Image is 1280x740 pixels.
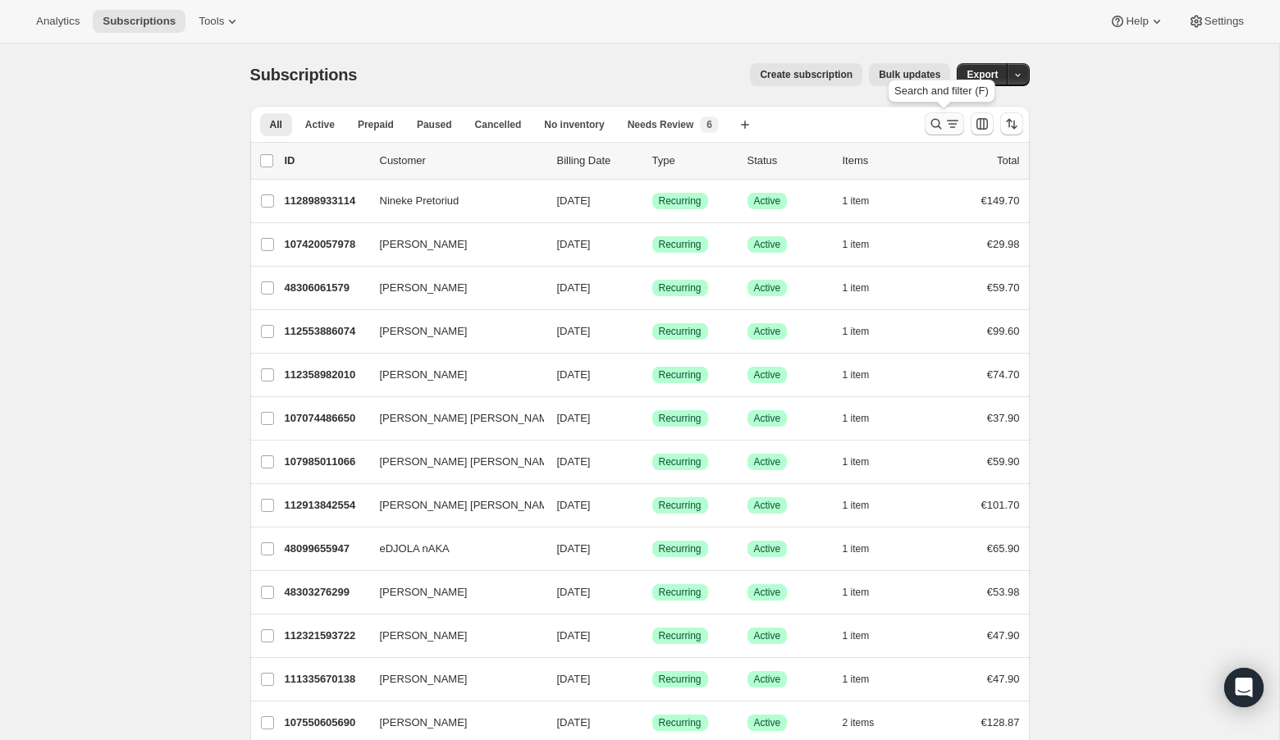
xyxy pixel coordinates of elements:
span: €53.98 [987,586,1020,598]
span: Recurring [659,281,702,295]
span: [DATE] [557,629,591,642]
button: 1 item [843,320,888,343]
span: Needs Review [628,118,694,131]
span: €74.70 [987,368,1020,381]
div: 112321593722[PERSON_NAME][DATE]SuccessRecurringSuccessActive1 item€47.90 [285,624,1020,647]
button: [PERSON_NAME] [370,623,534,649]
button: 1 item [843,668,888,691]
button: [PERSON_NAME] [370,318,534,345]
span: €59.70 [987,281,1020,294]
p: 112358982010 [285,367,367,383]
span: [PERSON_NAME] [380,584,468,601]
span: [PERSON_NAME] [PERSON_NAME] [380,454,558,470]
button: 1 item [843,276,888,299]
span: Paused [417,118,452,131]
button: Create subscription [750,63,862,86]
span: [PERSON_NAME] [380,715,468,731]
button: eDJOLA nAKA [370,536,534,562]
span: Settings [1205,15,1244,28]
p: 107420057978 [285,236,367,253]
span: 1 item [843,499,870,512]
button: Analytics [26,10,89,33]
span: Active [754,325,781,338]
span: Analytics [36,15,80,28]
div: 107074486650[PERSON_NAME] [PERSON_NAME] Kovynieva[DATE]SuccessRecurringSuccessActive1 item€37.90 [285,407,1020,430]
button: 1 item [843,407,888,430]
span: [PERSON_NAME] [380,628,468,644]
span: €149.70 [981,194,1020,207]
div: 107550605690[PERSON_NAME][DATE]SuccessRecurringSuccessActive2 items€128.87 [285,711,1020,734]
span: Export [967,68,998,81]
p: 48303276299 [285,584,367,601]
span: Subscriptions [250,66,358,84]
button: 1 item [843,363,888,386]
button: Create new view [732,113,758,136]
div: 112358982010[PERSON_NAME][DATE]SuccessRecurringSuccessActive1 item€74.70 [285,363,1020,386]
span: [PERSON_NAME] [380,280,468,296]
p: 107550605690 [285,715,367,731]
span: [DATE] [557,194,591,207]
span: [DATE] [557,455,591,468]
div: 112913842554[PERSON_NAME] [PERSON_NAME][DATE]SuccessRecurringSuccessActive1 item€101.70 [285,494,1020,517]
span: Recurring [659,716,702,729]
button: [PERSON_NAME] [370,579,534,605]
span: 1 item [843,325,870,338]
span: Active [754,194,781,208]
p: ID [285,153,367,169]
span: Recurring [659,673,702,686]
button: [PERSON_NAME] [PERSON_NAME] Kovynieva [370,405,534,432]
button: Settings [1178,10,1254,33]
button: 2 items [843,711,893,734]
button: Nineke Pretoriud [370,188,534,214]
span: Help [1126,15,1148,28]
span: [PERSON_NAME] [380,323,468,340]
span: €59.90 [987,455,1020,468]
span: Active [754,368,781,381]
button: 1 item [843,624,888,647]
button: 1 item [843,233,888,256]
div: 107985011066[PERSON_NAME] [PERSON_NAME][DATE]SuccessRecurringSuccessActive1 item€59.90 [285,450,1020,473]
button: Sort the results [1000,112,1023,135]
span: €47.90 [987,673,1020,685]
div: 111335670138[PERSON_NAME][DATE]SuccessRecurringSuccessActive1 item€47.90 [285,668,1020,691]
span: [DATE] [557,673,591,685]
button: [PERSON_NAME] [370,275,534,301]
span: Active [754,716,781,729]
span: [DATE] [557,542,591,555]
p: 107985011066 [285,454,367,470]
span: [PERSON_NAME] [PERSON_NAME] Kovynieva [380,410,610,427]
span: Active [754,542,781,555]
span: Subscriptions [103,15,176,28]
span: Active [305,118,335,131]
div: Items [843,153,925,169]
div: 48306061579[PERSON_NAME][DATE]SuccessRecurringSuccessActive1 item€59.70 [285,276,1020,299]
p: 48099655947 [285,541,367,557]
span: 1 item [843,673,870,686]
button: Help [1099,10,1174,33]
span: Active [754,586,781,599]
span: [DATE] [557,716,591,729]
p: 48306061579 [285,280,367,296]
div: Open Intercom Messenger [1224,668,1264,707]
span: eDJOLA nAKA [380,541,450,557]
p: Status [747,153,830,169]
div: IDCustomerBilling DateTypeStatusItemsTotal [285,153,1020,169]
p: 111335670138 [285,671,367,687]
span: [DATE] [557,586,591,598]
div: 112898933114Nineke Pretoriud[DATE]SuccessRecurringSuccessActive1 item€149.70 [285,190,1020,212]
button: [PERSON_NAME] [370,362,534,388]
div: 112553886074[PERSON_NAME][DATE]SuccessRecurringSuccessActive1 item€99.60 [285,320,1020,343]
span: [DATE] [557,238,591,250]
button: 1 item [843,537,888,560]
button: Customize table column order and visibility [971,112,994,135]
span: €65.90 [987,542,1020,555]
span: [DATE] [557,499,591,511]
span: Recurring [659,238,702,251]
span: [DATE] [557,325,591,337]
p: Billing Date [557,153,639,169]
span: Recurring [659,194,702,208]
span: 2 items [843,716,875,729]
span: Recurring [659,455,702,468]
span: 6 [706,118,712,131]
div: Type [652,153,734,169]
